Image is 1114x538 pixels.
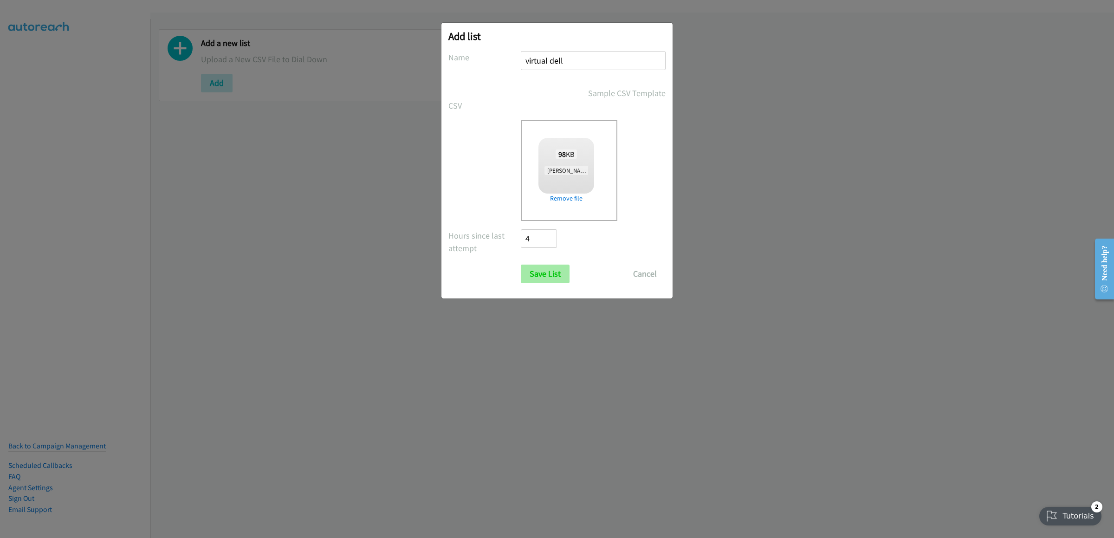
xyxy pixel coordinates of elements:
[448,51,521,64] label: Name
[448,229,521,254] label: Hours since last attempt
[556,149,577,159] span: KB
[521,265,570,283] input: Save List
[1034,498,1107,531] iframe: Checklist
[558,149,566,159] strong: 98
[588,87,666,99] a: Sample CSV Template
[544,166,671,175] span: [PERSON_NAME] + Dell Virtual Forum [DATE].csv
[448,99,521,112] label: CSV
[1088,231,1114,307] iframe: Resource Center
[624,265,666,283] button: Cancel
[538,194,594,203] a: Remove file
[448,30,666,43] h2: Add list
